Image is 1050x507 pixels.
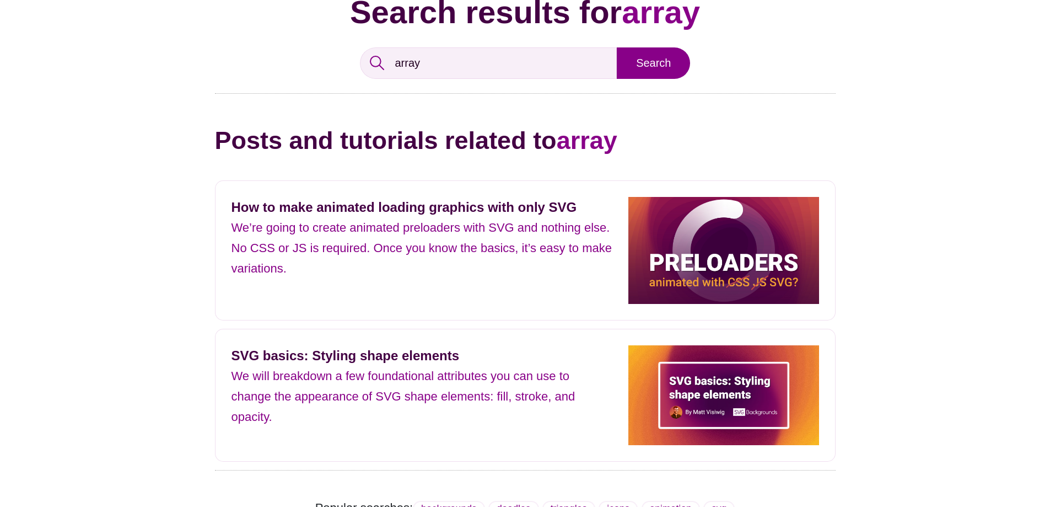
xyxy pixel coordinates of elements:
[557,126,617,154] span: array
[231,348,459,363] strong: SVG basics: Styling shape elements
[231,217,612,279] p: We’re going to create animated preloaders with SVG and nothing else. No CSS or JS is required. On...
[617,47,690,79] input: Search
[628,345,819,445] img: We will breakdown a few foundational attributes you can use to change the appearance of SVG shape...
[215,329,836,462] a: SVG basics: Styling shape elementsWe will breakdown a few foundational attributes you can use to ...
[215,180,836,321] a: How to make animated loading graphics with only SVGWe’re going to create animated preloaders with...
[231,366,612,427] p: We will breakdown a few foundational attributes you can use to change the appearance of SVG shape...
[360,47,617,79] input: Type your search
[215,121,836,160] h2: Posts and tutorials related to
[231,200,577,215] strong: How to make animated loading graphics with only SVG
[628,197,819,304] img: We’re going to create animated preloaders with SVG and nothing else. No CSS or JS is required. On...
